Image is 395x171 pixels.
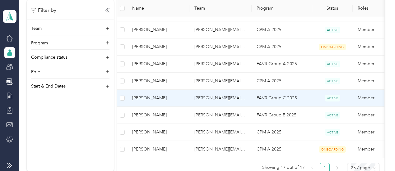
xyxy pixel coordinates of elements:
[132,112,184,119] span: [PERSON_NAME]
[252,21,312,38] td: CPM A 2025
[325,27,340,33] span: ACTIVE
[132,43,184,50] span: [PERSON_NAME]
[189,38,252,56] td: donna.whitsell@optioncare.com
[325,95,340,101] span: ACTIVE
[127,124,189,141] td: Iris Alfaro
[31,25,42,32] p: Team
[127,21,189,38] td: Morgan Schnelle
[189,90,252,107] td: laura.milner@optioncare.com
[252,141,312,158] td: CPM A 2025
[132,95,184,101] span: [PERSON_NAME]
[325,61,340,67] span: ACTIVE
[319,146,346,153] span: ONBOARDING
[127,38,189,56] td: Amy Reed
[31,40,48,46] p: Program
[127,73,189,90] td: Gloria Lopez
[31,69,40,75] p: Role
[335,166,339,170] span: right
[127,107,189,124] td: Marina Potter
[189,107,252,124] td: laura.milner@optioncare.com
[132,6,184,11] span: Name
[310,166,314,170] span: left
[132,61,184,67] span: [PERSON_NAME]
[252,38,312,56] td: CPM A 2025
[31,7,56,14] p: Filter by
[31,54,67,61] p: Compliance status
[325,78,340,84] span: ACTIVE
[319,44,346,50] span: ONBOARDING
[189,56,252,73] td: laura.milner@optioncare.com
[132,78,184,84] span: [PERSON_NAME]
[252,107,312,124] td: FAVR Group E 2025
[325,129,340,136] span: ACTIVE
[189,73,252,90] td: donna.whitsell@optioncare.com
[189,124,252,141] td: donna.whitsell@optioncare.com
[127,90,189,107] td: Laura Vance
[132,26,184,33] span: [PERSON_NAME]
[132,129,184,136] span: [PERSON_NAME]
[252,56,312,73] td: FAVR Group A 2025
[127,141,189,158] td: Taylor Morehouse
[312,141,353,158] td: ONBOARDING
[31,83,66,90] p: Start & End Dates
[325,112,340,119] span: ACTIVE
[127,56,189,73] td: Penny Edwards
[252,124,312,141] td: CPM A 2025
[360,136,395,171] iframe: Everlance-gr Chat Button Frame
[189,141,252,158] td: donna.whitsell@optioncare.com
[189,21,252,38] td: donna.whitsell@optioncare.com
[132,146,184,153] span: [PERSON_NAME]
[312,38,353,56] td: ONBOARDING
[252,90,312,107] td: FAVR Group C 2025
[252,73,312,90] td: CPM A 2025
